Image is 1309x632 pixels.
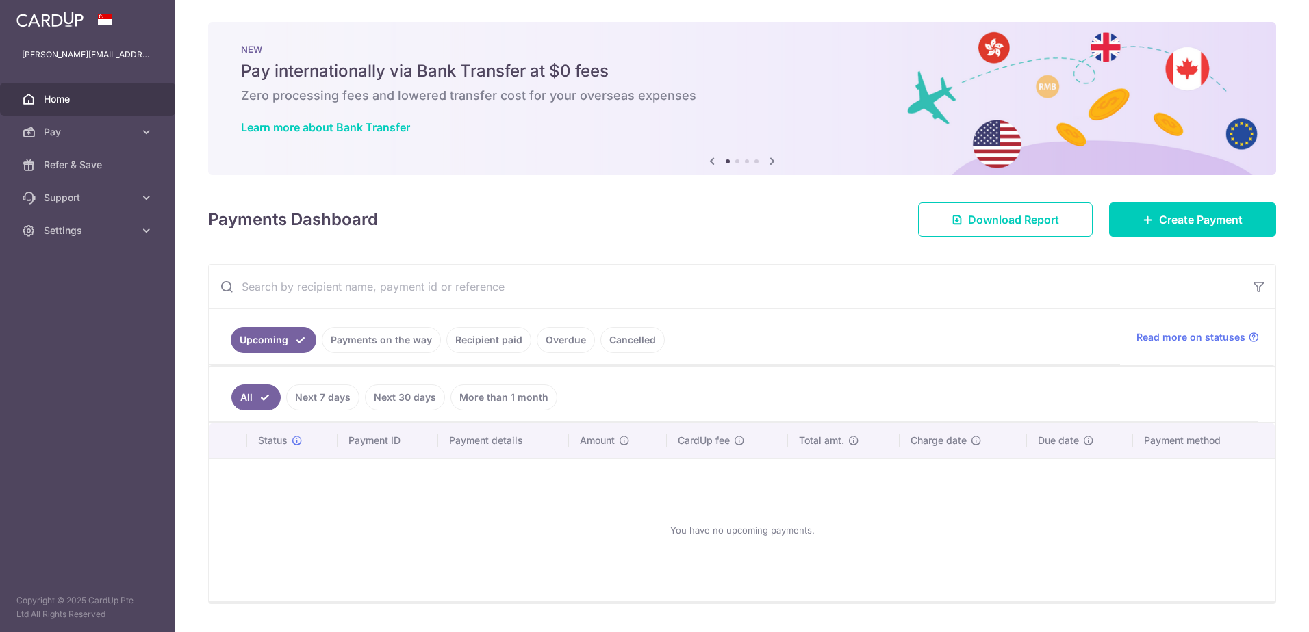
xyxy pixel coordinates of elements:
[537,327,595,353] a: Overdue
[208,22,1276,175] img: Bank transfer banner
[209,265,1243,308] input: Search by recipient name, payment id or reference
[241,60,1243,82] h5: Pay internationally via Bank Transfer at $0 fees
[580,434,615,447] span: Amount
[1109,202,1276,237] a: Create Payment
[450,384,557,410] a: More than 1 month
[231,327,316,353] a: Upcoming
[438,423,569,458] th: Payment details
[600,327,665,353] a: Cancelled
[22,48,153,62] p: [PERSON_NAME][EMAIL_ADDRESS][DOMAIN_NAME]
[799,434,844,447] span: Total amt.
[1133,423,1275,458] th: Payment method
[241,120,410,134] a: Learn more about Bank Transfer
[44,92,134,106] span: Home
[241,88,1243,104] h6: Zero processing fees and lowered transfer cost for your overseas expenses
[678,434,730,447] span: CardUp fee
[231,384,281,410] a: All
[286,384,359,410] a: Next 7 days
[338,423,438,458] th: Payment ID
[258,434,288,447] span: Status
[365,384,445,410] a: Next 30 days
[241,44,1243,55] p: NEW
[322,327,441,353] a: Payments on the way
[1159,211,1243,228] span: Create Payment
[1136,330,1259,344] a: Read more on statuses
[44,158,134,172] span: Refer & Save
[44,125,134,139] span: Pay
[44,191,134,205] span: Support
[226,470,1258,590] div: You have no upcoming payments.
[918,202,1093,237] a: Download Report
[208,207,378,232] h4: Payments Dashboard
[1136,330,1245,344] span: Read more on statuses
[16,11,84,27] img: CardUp
[44,224,134,237] span: Settings
[1038,434,1079,447] span: Due date
[911,434,967,447] span: Charge date
[446,327,531,353] a: Recipient paid
[968,211,1059,228] span: Download Report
